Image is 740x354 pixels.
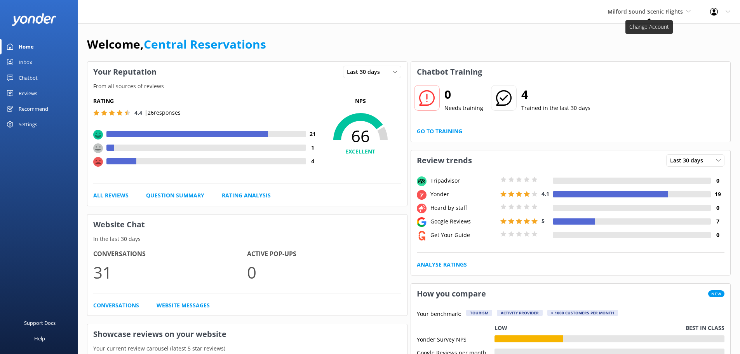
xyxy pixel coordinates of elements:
div: Yonder Survey NPS [417,335,494,342]
h3: Chatbot Training [411,62,488,82]
p: Needs training [444,104,483,112]
div: Home [19,39,34,54]
a: Go to Training [417,127,462,136]
h3: Review trends [411,150,478,171]
p: Low [494,324,507,332]
h4: Active Pop-ups [247,249,401,259]
p: 31 [93,259,247,285]
a: Analyse Ratings [417,260,467,269]
span: Last 30 days [670,156,708,165]
p: From all sources of reviews [87,82,407,91]
p: NPS [320,97,401,105]
h1: Welcome, [87,35,266,54]
h4: 0 [711,231,724,239]
h4: 7 [711,217,724,226]
span: Milford Sound Scenic Flights [608,8,683,15]
div: Reviews [19,85,37,101]
a: Website Messages [157,301,210,310]
h4: 0 [711,176,724,185]
h2: 4 [521,85,590,104]
div: Help [34,331,45,346]
div: Recommend [19,101,48,117]
p: Your benchmark: [417,310,461,319]
h3: Website Chat [87,214,407,235]
a: Conversations [93,301,139,310]
div: Get Your Guide [428,231,498,239]
h4: 4 [306,157,320,166]
span: 4.1 [542,190,549,197]
a: All Reviews [93,191,129,200]
div: Activity Provider [497,310,543,316]
span: 66 [320,126,401,146]
span: 4.4 [134,109,142,117]
p: Trained in the last 30 days [521,104,590,112]
div: Inbox [19,54,32,70]
h4: 1 [306,143,320,152]
div: Support Docs [24,315,56,331]
div: Tourism [466,310,492,316]
span: Last 30 days [347,68,385,76]
h4: 21 [306,130,320,138]
h4: Conversations [93,249,247,259]
span: New [708,290,724,297]
div: Chatbot [19,70,38,85]
h3: Showcase reviews on your website [87,324,407,344]
p: Best in class [686,324,724,332]
span: 5 [542,217,545,225]
h2: 0 [444,85,483,104]
p: In the last 30 days [87,235,407,243]
h3: Your Reputation [87,62,162,82]
div: Tripadvisor [428,176,498,185]
p: Your current review carousel (latest 5 star reviews) [87,344,407,353]
div: Heard by staff [428,204,498,212]
p: | 26 responses [145,108,181,117]
h4: EXCELLENT [320,147,401,156]
a: Question Summary [146,191,204,200]
div: Google Reviews [428,217,498,226]
p: 0 [247,259,401,285]
h4: 0 [711,204,724,212]
img: yonder-white-logo.png [12,13,56,26]
div: > 1000 customers per month [547,310,618,316]
div: Yonder [428,190,498,199]
h4: 19 [711,190,724,199]
div: Settings [19,117,37,132]
a: Central Reservations [144,36,266,52]
a: Rating Analysis [222,191,271,200]
h3: How you compare [411,284,492,304]
h5: Rating [93,97,320,105]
